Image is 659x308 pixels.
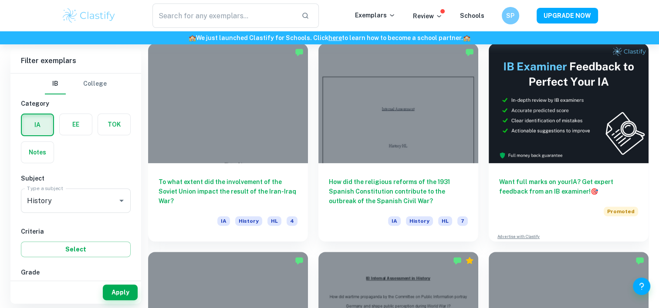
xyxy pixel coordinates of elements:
[152,3,295,28] input: Search for any exemplars...
[159,177,297,206] h6: To what extent did the involvement of the Soviet Union impact the result of the Iran-Iraq War?
[103,285,138,300] button: Apply
[267,216,281,226] span: HL
[489,44,649,163] img: Thumbnail
[83,74,107,94] button: College
[21,241,131,257] button: Select
[98,114,130,135] button: TOK
[465,256,474,265] div: Premium
[537,8,598,23] button: UPGRADE NOW
[60,114,92,135] button: EE
[27,184,63,192] label: Type a subject
[463,34,470,41] span: 🏫
[457,216,468,226] span: 7
[438,216,452,226] span: HL
[287,216,297,226] span: 4
[413,11,443,21] p: Review
[22,114,53,135] button: IA
[10,49,141,73] h6: Filter exemplars
[499,177,638,196] h6: Want full marks on your IA ? Get expert feedback from an IB examiner!
[2,33,657,43] h6: We just launched Clastify for Schools. Click to learn how to become a school partner.
[502,7,519,24] button: SP
[388,216,401,226] span: IA
[61,7,117,24] img: Clastify logo
[505,11,515,20] h6: SP
[21,142,54,163] button: Notes
[148,44,308,241] a: To what extent did the involvement of the Soviet Union impact the result of the Iran-Iraq War?IAH...
[633,278,650,295] button: Help and Feedback
[45,74,66,94] button: IB
[189,34,196,41] span: 🏫
[604,207,638,216] span: Promoted
[21,174,131,183] h6: Subject
[406,216,433,226] span: History
[465,48,474,57] img: Marked
[635,256,644,265] img: Marked
[21,227,131,236] h6: Criteria
[115,194,128,207] button: Open
[591,188,598,195] span: 🎯
[318,44,478,241] a: How did the religious reforms of the 1931 Spanish Constitution contribute to the outbreak of the ...
[460,12,484,19] a: Schools
[329,177,468,206] h6: How did the religious reforms of the 1931 Spanish Constitution contribute to the outbreak of the ...
[21,99,131,108] h6: Category
[21,268,131,277] h6: Grade
[235,216,262,226] span: History
[45,74,107,94] div: Filter type choice
[295,48,304,57] img: Marked
[453,256,462,265] img: Marked
[217,216,230,226] span: IA
[497,234,540,240] a: Advertise with Clastify
[328,34,342,41] a: here
[489,44,649,241] a: Want full marks on yourIA? Get expert feedback from an IB examiner!PromotedAdvertise with Clastify
[295,256,304,265] img: Marked
[355,10,395,20] p: Exemplars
